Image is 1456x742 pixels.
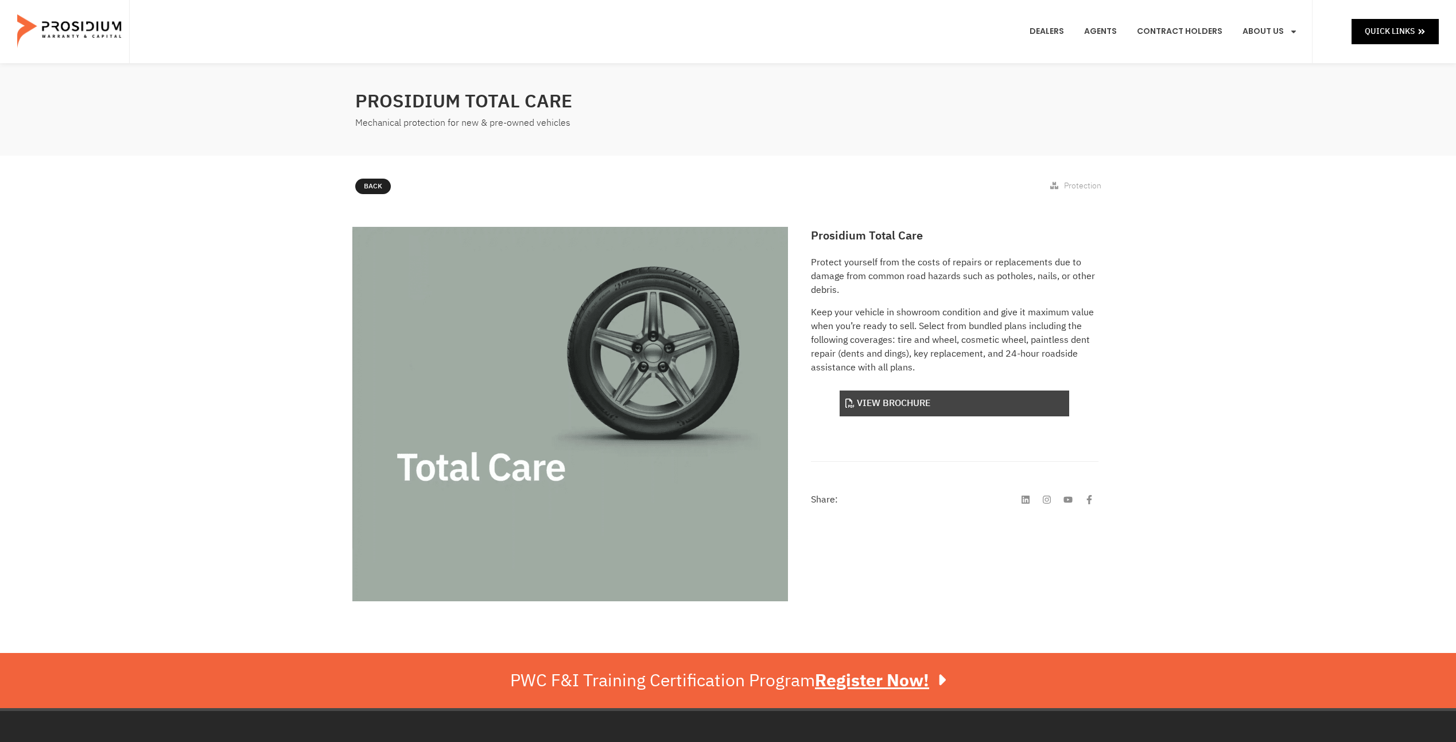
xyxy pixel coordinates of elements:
a: About Us [1234,10,1306,53]
span: Protection [1064,180,1101,192]
div: PWC F&I Training Certification Program [510,670,946,691]
a: Agents [1076,10,1125,53]
a: Back [355,179,391,195]
a: Dealers [1021,10,1073,53]
u: Register Now! [815,667,929,693]
a: Quick Links [1352,19,1439,44]
a: Contract Holders [1128,10,1231,53]
h2: Prosidium Total Care [355,87,723,115]
nav: Menu [1021,10,1306,53]
span: Quick Links [1365,24,1415,38]
a: View Brochure [840,391,1069,416]
h2: Prosidium Total Care [811,227,1098,244]
span: Back [364,180,382,193]
p: Keep your vehicle in showroom condition and give it maximum value when you’re ready to sell. Sele... [811,306,1098,374]
p: Protect yourself from the costs of repairs or replacements due to damage from common road hazards... [811,256,1098,297]
div: Mechanical protection for new & pre-owned vehicles [355,115,723,132]
h4: Share: [811,495,838,504]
